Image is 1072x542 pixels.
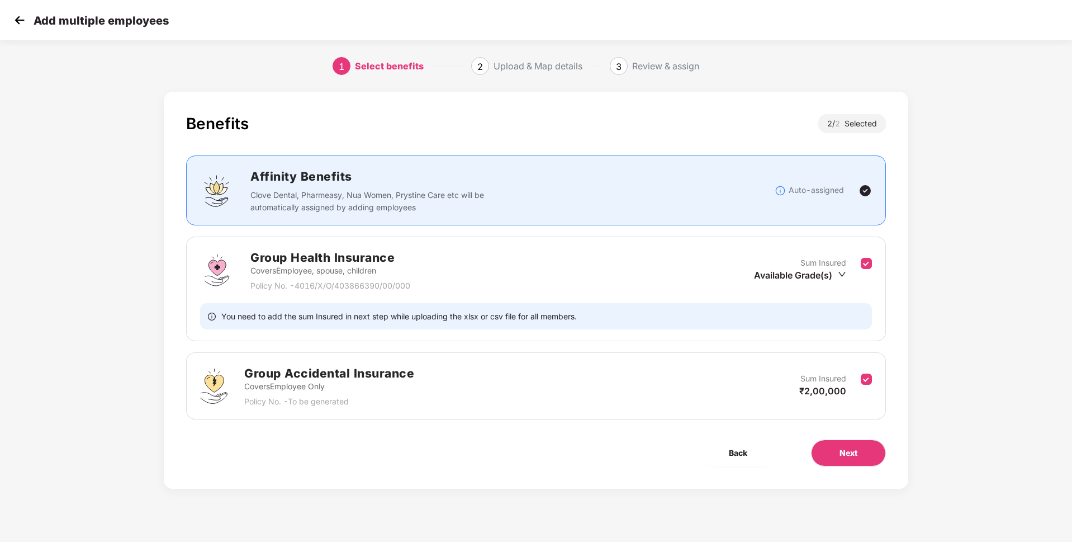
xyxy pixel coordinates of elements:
span: 2 [835,119,845,128]
p: Covers Employee, spouse, children [250,265,410,277]
div: Select benefits [355,57,424,75]
p: Add multiple employees [34,14,169,27]
button: Back [701,440,775,466]
p: Sum Insured [800,257,846,269]
span: You need to add the sum Insured in next step while uploading the xlsx or csv file for all members. [221,311,577,322]
p: Policy No. - To be generated [244,395,414,408]
p: Auto-assigned [789,184,844,196]
img: svg+xml;base64,PHN2ZyB4bWxucz0iaHR0cDovL3d3dy53My5vcmcvMjAwMC9zdmciIHdpZHRoPSI0OS4zMjEiIGhlaWdodD... [200,369,227,404]
img: svg+xml;base64,PHN2ZyBpZD0iSW5mb18tXzMyeDMyIiBkYXRhLW5hbWU9IkluZm8gLSAzMngzMiIgeG1sbnM9Imh0dHA6Ly... [775,185,786,196]
p: Policy No. - 4016/X/O/403866390/00/000 [250,280,410,292]
div: 2 / Selected [818,114,886,133]
h2: Group Health Insurance [250,248,410,267]
p: Covers Employee Only [244,380,414,393]
img: svg+xml;base64,PHN2ZyBpZD0iR3JvdXBfSGVhbHRoX0luc3VyYW5jZSIgZGF0YS1uYW1lPSJHcm91cCBIZWFsdGggSW5zdX... [200,253,234,287]
span: 1 [339,61,344,72]
span: info-circle [208,311,216,322]
span: down [838,270,846,279]
img: svg+xml;base64,PHN2ZyBpZD0iQWZmaW5pdHlfQmVuZWZpdHMiIGRhdGEtbmFtZT0iQWZmaW5pdHkgQmVuZWZpdHMiIHhtbG... [200,174,234,208]
div: Available Grade(s) [754,269,846,281]
button: Next [811,440,886,466]
p: Clove Dental, Pharmeasy, Nua Women, Prystine Care etc will be automatically assigned by adding em... [250,189,491,214]
span: Back [729,447,747,459]
span: 2 [477,61,483,72]
span: Next [839,447,857,459]
span: ₹2,00,000 [799,385,846,397]
div: Upload & Map details [494,57,582,75]
span: 3 [616,61,622,72]
img: svg+xml;base64,PHN2ZyB4bWxucz0iaHR0cDovL3d3dy53My5vcmcvMjAwMC9zdmciIHdpZHRoPSIzMCIgaGVpZ2h0PSIzMC... [11,12,28,29]
div: Review & assign [632,57,699,75]
img: svg+xml;base64,PHN2ZyBpZD0iVGljay0yNHgyNCIgeG1sbnM9Imh0dHA6Ly93d3cudzMub3JnLzIwMDAvc3ZnIiB3aWR0aD... [858,184,872,197]
p: Sum Insured [800,373,846,385]
h2: Affinity Benefits [250,167,652,186]
h2: Group Accidental Insurance [244,364,414,383]
div: Benefits [186,114,249,133]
